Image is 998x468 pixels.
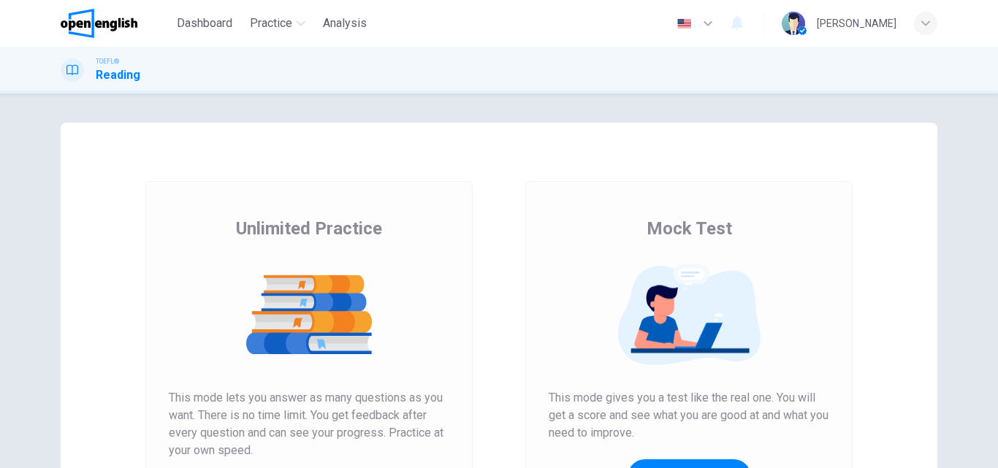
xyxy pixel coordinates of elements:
span: This mode gives you a test like the real one. You will get a score and see what you are good at a... [549,389,829,442]
button: Practice [244,10,311,37]
a: OpenEnglish logo [61,9,171,38]
span: Analysis [323,15,367,32]
img: en [675,18,693,29]
span: Unlimited Practice [236,217,382,240]
h1: Reading [96,66,140,84]
span: Mock Test [647,217,732,240]
span: Dashboard [177,15,232,32]
div: [PERSON_NAME] [817,15,896,32]
button: Analysis [317,10,373,37]
button: Dashboard [171,10,238,37]
span: TOEFL® [96,56,119,66]
span: Practice [250,15,292,32]
img: Profile picture [782,12,805,35]
img: OpenEnglish logo [61,9,137,38]
span: This mode lets you answer as many questions as you want. There is no time limit. You get feedback... [169,389,449,459]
